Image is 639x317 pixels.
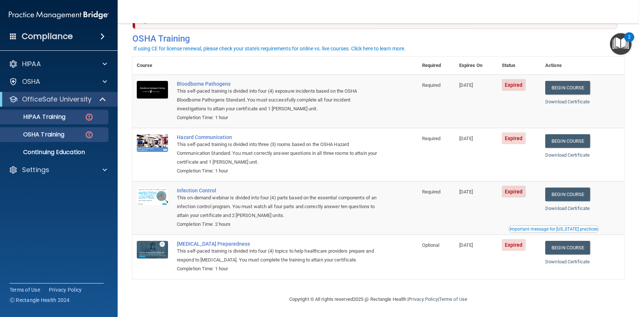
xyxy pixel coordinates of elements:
[502,132,526,144] span: Expired
[459,189,473,195] span: [DATE]
[455,57,497,75] th: Expires On
[177,140,381,167] div: This self-paced training is divided into three (3) rooms based on the OSHA Hazard Communication S...
[545,206,590,211] a: Download Certificate
[545,134,590,148] a: Begin Course
[132,57,172,75] th: Course
[422,189,441,195] span: Required
[22,31,73,42] h4: Compliance
[177,113,381,122] div: Completion Time: 1 hour
[177,193,381,220] div: This on-demand webinar is divided into four (4) parts based on the essential components of an inf...
[459,242,473,248] span: [DATE]
[10,296,70,304] span: Ⓒ Rectangle Health 2024
[508,225,599,233] button: Read this if you are a dental practitioner in the state of CA
[244,288,513,311] div: Copyright © All rights reserved 2025 @ Rectangle Health | |
[502,79,526,91] span: Expired
[10,286,40,293] a: Terms of Use
[502,186,526,197] span: Expired
[541,57,624,75] th: Actions
[9,60,107,68] a: HIPAA
[628,37,631,47] div: 2
[177,241,381,247] a: [MEDICAL_DATA] Preparedness
[85,130,94,139] img: danger-circle.6113f641.png
[545,259,590,264] a: Download Certificate
[5,113,65,121] p: HIPAA Training
[177,188,381,193] a: Infection Control
[5,149,105,156] p: Continuing Education
[9,165,107,174] a: Settings
[133,46,406,51] div: If using CE for license renewal, please check your state's requirements for online vs. live cours...
[497,57,541,75] th: Status
[418,57,455,75] th: Required
[49,286,82,293] a: Privacy Policy
[9,95,107,104] a: OfficeSafe University
[177,167,381,175] div: Completion Time: 1 hour
[177,81,381,87] a: Bloodborne Pathogens
[502,239,526,251] span: Expired
[545,241,590,254] a: Begin Course
[177,87,381,113] div: This self-paced training is divided into four (4) exposure incidents based on the OSHA Bloodborne...
[22,95,92,104] p: OfficeSafe University
[545,188,590,201] a: Begin Course
[422,136,441,141] span: Required
[132,45,407,52] button: If using CE for license renewal, please check your state's requirements for online vs. live cours...
[459,136,473,141] span: [DATE]
[22,165,49,174] p: Settings
[545,81,590,95] a: Begin Course
[439,296,467,302] a: Terms of Use
[9,8,109,22] img: PMB logo
[408,296,438,302] a: Privacy Policy
[177,247,381,264] div: This self-paced training is divided into four (4) topics to help healthcare providers prepare and...
[422,82,441,88] span: Required
[85,113,94,122] img: danger-circle.6113f641.png
[610,33,632,55] button: Open Resource Center, 2 new notifications
[459,82,473,88] span: [DATE]
[510,227,598,231] div: Important message for [US_STATE] practices
[9,77,107,86] a: OSHA
[5,131,64,138] p: OSHA Training
[132,33,624,44] h4: OSHA Training
[22,60,41,68] p: HIPAA
[177,220,381,229] div: Completion Time: 2 hours
[545,99,590,104] a: Download Certificate
[177,134,381,140] a: Hazard Communication
[422,242,440,248] span: Optional
[22,77,40,86] p: OSHA
[177,264,381,273] div: Completion Time: 1 hour
[545,152,590,158] a: Download Certificate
